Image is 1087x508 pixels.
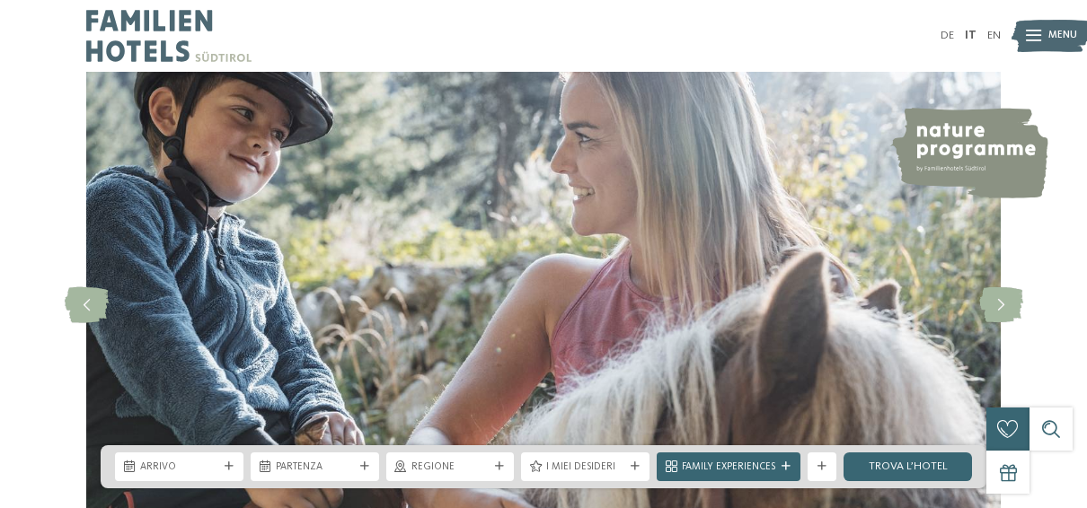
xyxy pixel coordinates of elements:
a: DE [941,30,954,41]
span: I miei desideri [546,460,624,475]
a: trova l’hotel [844,452,972,481]
span: Partenza [276,460,354,475]
span: Regione [411,460,490,475]
img: nature programme by Familienhotels Südtirol [890,108,1048,198]
span: Menu [1048,29,1077,43]
a: EN [987,30,1001,41]
span: Family Experiences [682,460,775,475]
a: IT [965,30,977,41]
span: Arrivo [140,460,218,475]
